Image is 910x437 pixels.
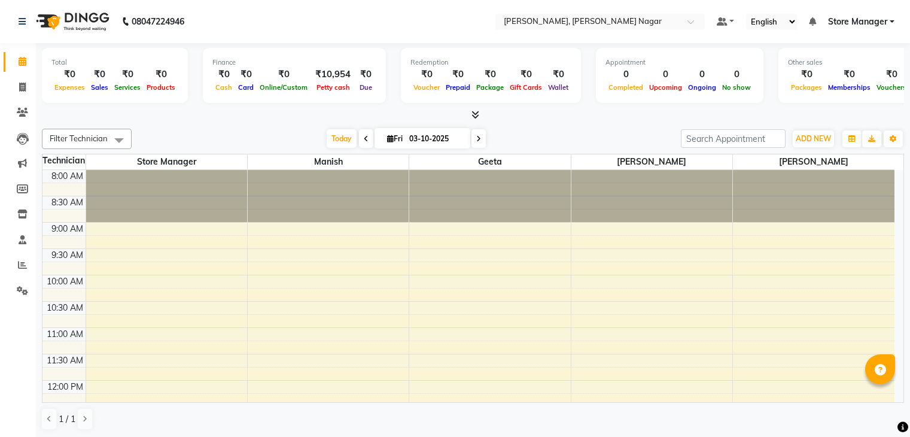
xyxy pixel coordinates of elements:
span: manish [248,154,409,169]
span: Gift Cards [507,83,545,92]
span: Filter Technician [50,133,108,143]
div: ₹0 [473,68,507,81]
div: ₹0 [144,68,178,81]
span: Voucher [410,83,443,92]
span: No show [719,83,754,92]
div: ₹0 [788,68,825,81]
div: Appointment [605,57,754,68]
span: Vouchers [874,83,909,92]
div: 0 [719,68,754,81]
div: 8:00 AM [49,170,86,183]
div: ₹0 [825,68,874,81]
span: Ongoing [685,83,719,92]
iframe: chat widget [860,389,898,425]
span: Services [111,83,144,92]
img: logo [31,5,112,38]
button: ADD NEW [793,131,834,147]
span: Store Manager [828,16,887,28]
div: ₹0 [874,68,909,81]
div: 0 [685,68,719,81]
div: 10:00 AM [44,275,86,288]
div: 8:30 AM [49,196,86,209]
span: Card [235,83,257,92]
span: Sales [88,83,111,92]
div: 10:30 AM [44,302,86,314]
div: ₹0 [355,68,376,81]
div: ₹0 [212,68,235,81]
div: Finance [212,57,376,68]
input: 2025-10-03 [406,130,465,148]
b: 08047224946 [132,5,184,38]
div: 0 [646,68,685,81]
span: Today [327,129,357,148]
span: ADD NEW [796,134,831,143]
span: Wallet [545,83,571,92]
span: Products [144,83,178,92]
span: Fri [384,134,406,143]
span: geeta [409,154,570,169]
span: Prepaid [443,83,473,92]
div: 9:30 AM [49,249,86,262]
div: Technician [42,154,86,167]
div: 12:00 PM [45,381,86,393]
span: Package [473,83,507,92]
div: ₹0 [443,68,473,81]
span: [PERSON_NAME] [571,154,732,169]
div: ₹0 [545,68,571,81]
div: Redemption [410,57,571,68]
span: [PERSON_NAME] [733,154,894,169]
span: Upcoming [646,83,685,92]
div: 11:30 AM [44,354,86,367]
span: Online/Custom [257,83,311,92]
div: ₹0 [410,68,443,81]
span: 1 / 1 [59,413,75,426]
div: ₹0 [257,68,311,81]
span: Cash [212,83,235,92]
div: ₹0 [51,68,88,81]
div: 9:00 AM [49,223,86,235]
div: ₹10,954 [311,68,355,81]
div: Total [51,57,178,68]
span: Due [357,83,375,92]
div: ₹0 [507,68,545,81]
span: Expenses [51,83,88,92]
span: Store Manager [86,154,247,169]
div: 0 [605,68,646,81]
input: Search Appointment [681,129,786,148]
div: ₹0 [235,68,257,81]
span: Completed [605,83,646,92]
div: ₹0 [88,68,111,81]
span: Packages [788,83,825,92]
div: 11:00 AM [44,328,86,341]
span: Petty cash [314,83,353,92]
span: Memberships [825,83,874,92]
div: ₹0 [111,68,144,81]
